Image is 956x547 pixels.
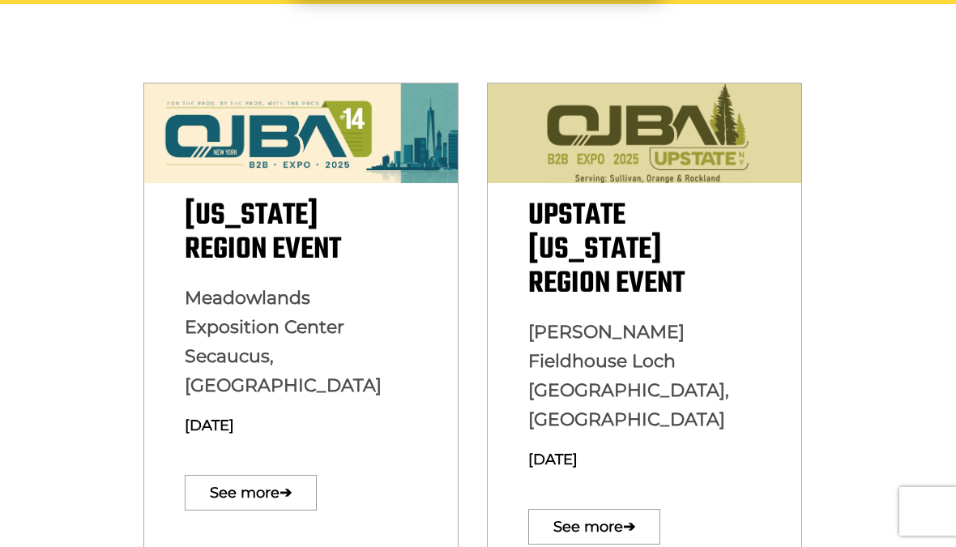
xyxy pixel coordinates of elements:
[280,468,292,519] span: ➔
[528,509,660,545] a: See more➔
[21,150,296,186] input: Enter your last name
[185,475,317,511] a: See more➔
[266,8,305,47] div: Minimize live chat window
[84,91,272,112] div: Leave a message
[185,193,341,273] span: [US_STATE] Region Event
[185,417,234,434] span: [DATE]
[236,427,294,449] em: Submit
[528,321,729,430] span: [PERSON_NAME] Fieldhouse Loch [GEOGRAPHIC_DATA], [GEOGRAPHIC_DATA]
[528,193,685,307] span: Upstate [US_STATE] Region Event
[21,246,296,430] textarea: Type your message and click 'Submit'
[528,451,578,468] span: [DATE]
[185,287,382,396] span: Meadowlands Exposition Center Secaucus, [GEOGRAPHIC_DATA]
[21,198,296,233] input: Enter your email address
